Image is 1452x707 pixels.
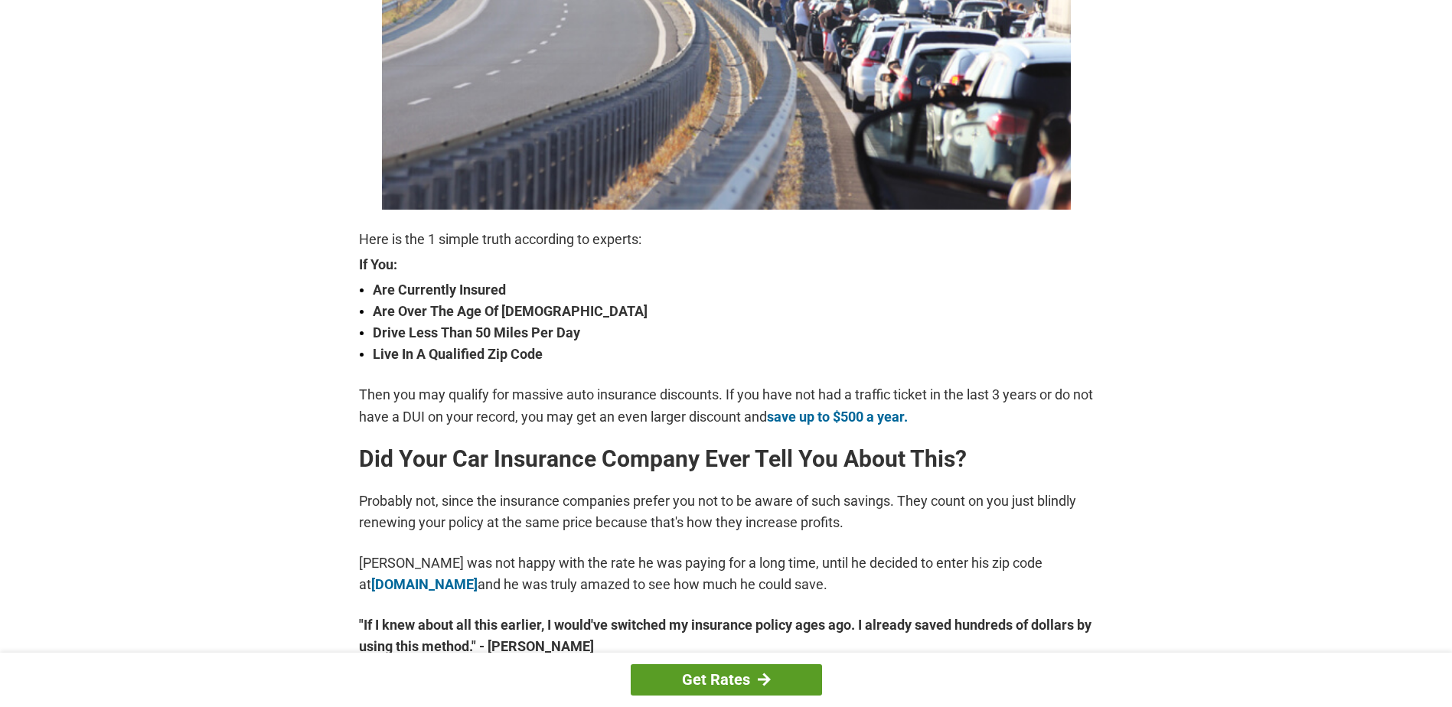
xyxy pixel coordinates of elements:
[359,384,1094,427] p: Then you may qualify for massive auto insurance discounts. If you have not had a traffic ticket i...
[373,344,1094,365] strong: Live In A Qualified Zip Code
[373,322,1094,344] strong: Drive Less Than 50 Miles Per Day
[767,409,908,425] a: save up to $500 a year.
[359,229,1094,250] p: Here is the 1 simple truth according to experts:
[373,279,1094,301] strong: Are Currently Insured
[359,614,1094,657] strong: "If I knew about all this earlier, I would've switched my insurance policy ages ago. I already sa...
[373,301,1094,322] strong: Are Over The Age Of [DEMOGRAPHIC_DATA]
[631,664,822,696] a: Get Rates
[371,576,478,592] a: [DOMAIN_NAME]
[359,490,1094,533] p: Probably not, since the insurance companies prefer you not to be aware of such savings. They coun...
[359,447,1094,471] h2: Did Your Car Insurance Company Ever Tell You About This?
[359,258,1094,272] strong: If You:
[359,552,1094,595] p: [PERSON_NAME] was not happy with the rate he was paying for a long time, until he decided to ente...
